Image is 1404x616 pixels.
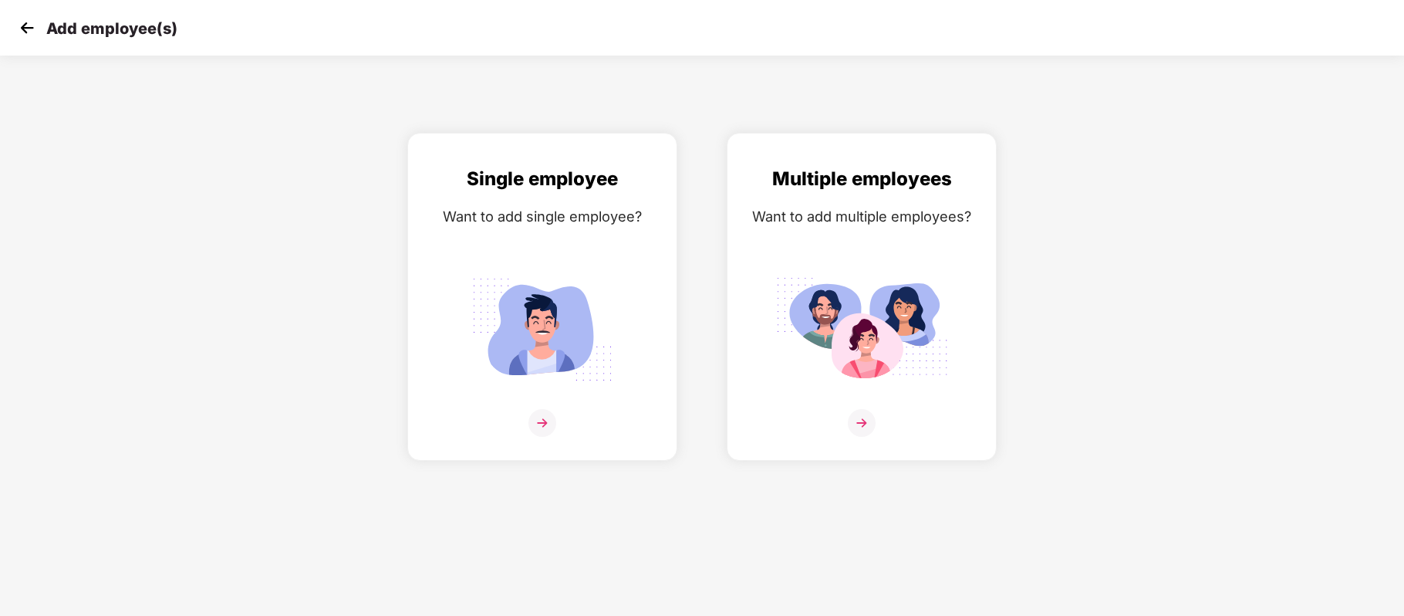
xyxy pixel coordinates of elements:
[424,164,661,194] div: Single employee
[743,164,980,194] div: Multiple employees
[46,19,177,38] p: Add employee(s)
[848,409,876,437] img: svg+xml;base64,PHN2ZyB4bWxucz0iaHR0cDovL3d3dy53My5vcmcvMjAwMC9zdmciIHdpZHRoPSIzNiIgaGVpZ2h0PSIzNi...
[15,16,39,39] img: svg+xml;base64,PHN2ZyB4bWxucz0iaHR0cDovL3d3dy53My5vcmcvMjAwMC9zdmciIHdpZHRoPSIzMCIgaGVpZ2h0PSIzMC...
[456,269,629,390] img: svg+xml;base64,PHN2ZyB4bWxucz0iaHR0cDovL3d3dy53My5vcmcvMjAwMC9zdmciIGlkPSJTaW5nbGVfZW1wbG95ZWUiIH...
[528,409,556,437] img: svg+xml;base64,PHN2ZyB4bWxucz0iaHR0cDovL3d3dy53My5vcmcvMjAwMC9zdmciIHdpZHRoPSIzNiIgaGVpZ2h0PSIzNi...
[743,205,980,228] div: Want to add multiple employees?
[424,205,661,228] div: Want to add single employee?
[775,269,948,390] img: svg+xml;base64,PHN2ZyB4bWxucz0iaHR0cDovL3d3dy53My5vcmcvMjAwMC9zdmciIGlkPSJNdWx0aXBsZV9lbXBsb3llZS...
